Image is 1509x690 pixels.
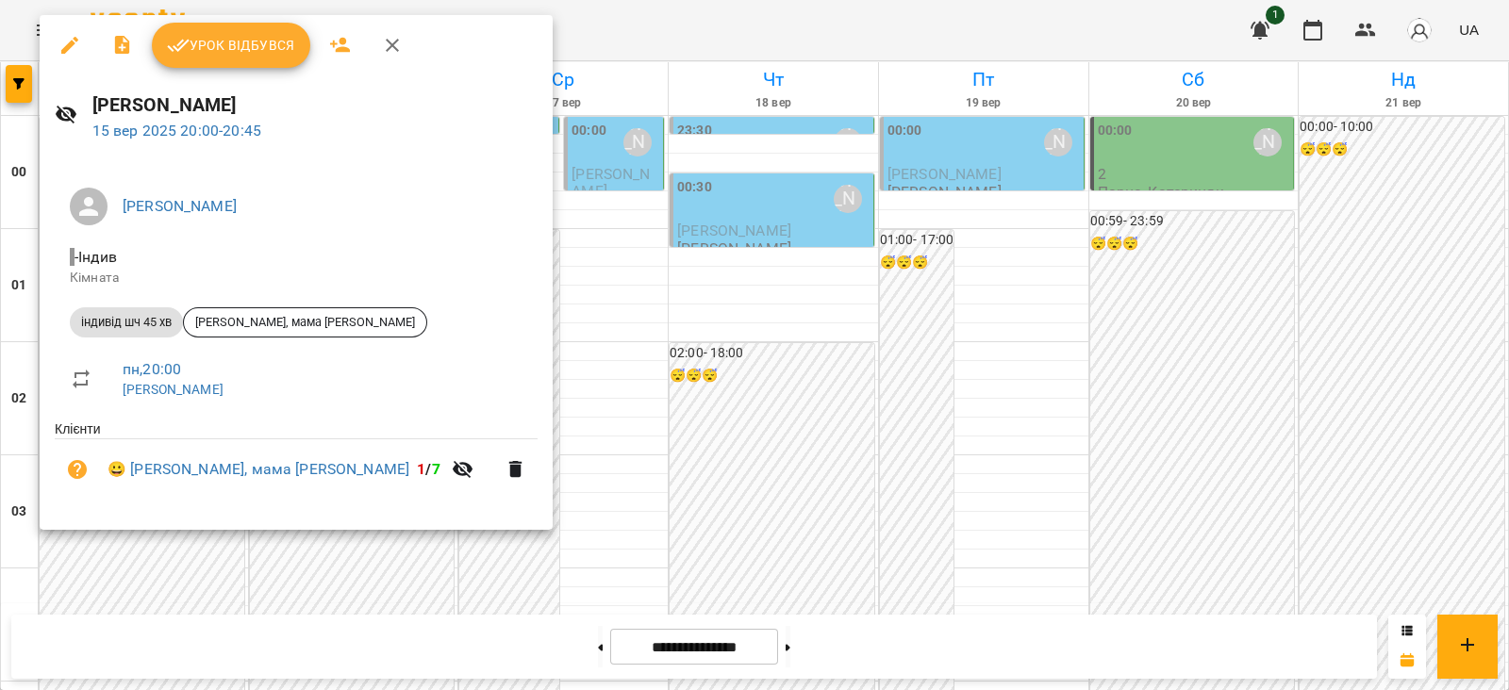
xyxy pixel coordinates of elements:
[55,447,100,492] button: Візит ще не сплачено. Додати оплату?
[417,460,425,478] span: 1
[152,23,310,68] button: Урок відбувся
[123,382,224,397] a: [PERSON_NAME]
[123,197,237,215] a: [PERSON_NAME]
[167,34,295,57] span: Урок відбувся
[92,122,261,140] a: 15 вер 2025 20:00-20:45
[55,419,538,507] ul: Клієнти
[123,360,181,378] a: пн , 20:00
[92,90,539,120] h6: [PERSON_NAME]
[183,307,427,337] div: [PERSON_NAME], мама [PERSON_NAME]
[70,269,522,287] p: Кімната
[70,248,121,266] span: - Індив
[432,460,440,478] span: 7
[108,458,409,481] a: 😀 [PERSON_NAME], мама [PERSON_NAME]
[417,460,439,478] b: /
[70,314,183,331] span: індивід шч 45 хв
[184,314,426,331] span: [PERSON_NAME], мама [PERSON_NAME]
